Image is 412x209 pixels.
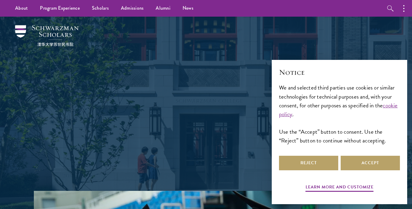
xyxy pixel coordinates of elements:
[279,156,338,170] button: Reject
[341,156,400,170] button: Accept
[279,67,400,77] h2: Notice
[306,183,374,193] button: Learn more and customize
[15,25,79,46] img: Schwarzman Scholars
[279,101,398,119] a: cookie policy
[279,83,400,145] div: We and selected third parties use cookies or similar technologies for technical purposes and, wit...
